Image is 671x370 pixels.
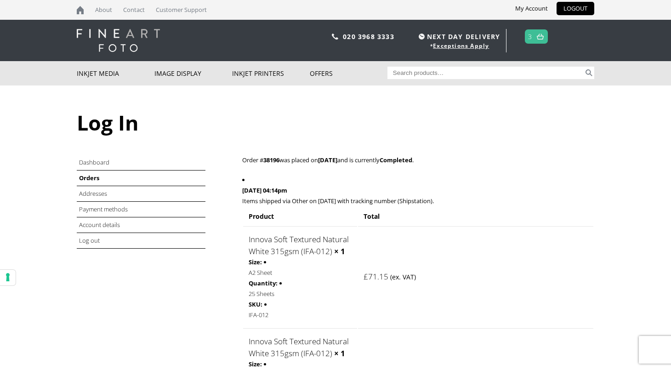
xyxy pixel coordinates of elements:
a: Account details [79,221,120,229]
a: Exceptions Apply [433,42,489,50]
mark: [DATE] [318,156,337,164]
p: IFA-012 [249,310,351,320]
p: [DATE] 04:14pm [242,185,594,196]
span: £ [364,271,368,282]
strong: × 1 [334,348,345,359]
p: A2 Sheet [249,268,351,278]
p: Order # was placed on and is currently . [242,155,594,165]
a: Inkjet Media [77,61,154,85]
a: Inkjet Printers [232,61,310,85]
p: 25 Sheets [249,289,351,299]
th: Total [358,207,593,225]
strong: Size: [249,257,262,268]
strong: × 1 [334,246,345,256]
nav: Account pages [77,155,232,249]
img: logo-white.svg [77,29,160,52]
mark: Completed [380,156,412,164]
a: Innova Soft Textured Natural White 315gsm (IFA-012) [249,234,349,256]
a: 3 [528,30,532,43]
p: Items shipped via Other on [DATE] with tracking number (Shipstation). [242,196,594,206]
strong: Quantity: [249,278,278,289]
th: Product [243,207,357,225]
a: Orders [79,174,99,182]
span: NEXT DAY DELIVERY [416,31,500,42]
button: Search [584,67,594,79]
a: Dashboard [79,158,109,166]
a: My Account [508,2,555,15]
input: Search products… [387,67,584,79]
a: Innova Soft Textured Natural White 315gsm (IFA-012) [249,336,349,359]
bdi: 71.15 [364,271,388,282]
a: Offers [310,61,387,85]
a: 020 3968 3333 [343,32,394,41]
a: Payment methods [79,205,128,213]
img: basket.svg [537,34,544,40]
a: Log out [79,236,100,245]
a: Addresses [79,189,107,198]
img: phone.svg [332,34,338,40]
mark: 38196 [263,156,279,164]
h1: Log In [77,108,594,137]
img: time.svg [419,34,425,40]
small: (ex. VAT) [390,273,416,281]
strong: Size: [249,359,262,370]
strong: SKU: [249,299,262,310]
a: Image Display [154,61,232,85]
a: LOGOUT [557,2,594,15]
